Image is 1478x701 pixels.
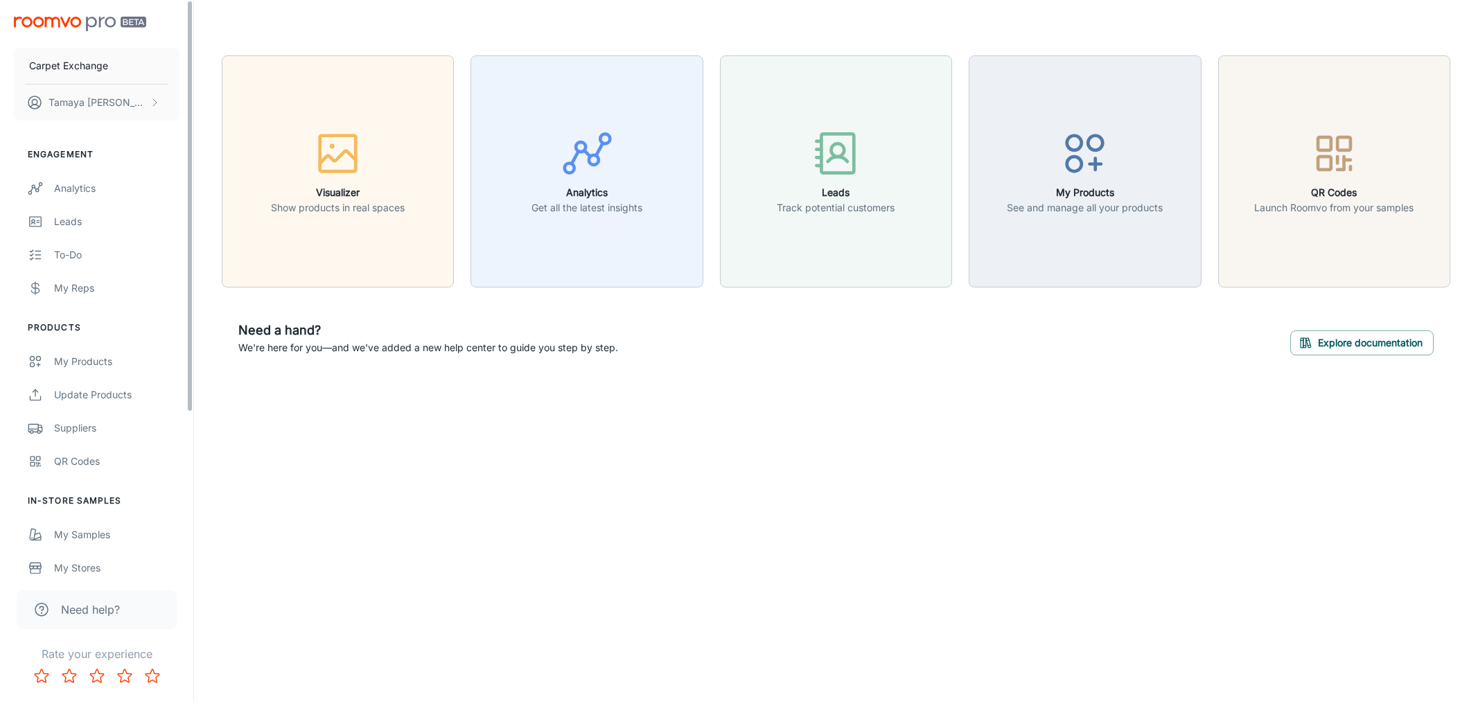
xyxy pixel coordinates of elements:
div: Suppliers [54,420,179,436]
div: My Products [54,354,179,369]
p: Track potential customers [777,200,895,215]
button: Explore documentation [1290,330,1434,355]
h6: Visualizer [271,185,405,200]
div: Analytics [54,181,179,196]
div: My Reps [54,281,179,296]
button: My ProductsSee and manage all your products [969,55,1201,287]
h6: QR Codes [1254,185,1414,200]
button: Tamaya [PERSON_NAME] [14,85,179,121]
p: Tamaya [PERSON_NAME] [49,95,146,110]
img: Roomvo PRO Beta [14,17,146,31]
button: AnalyticsGet all the latest insights [470,55,703,287]
button: Carpet Exchange [14,48,179,84]
p: Show products in real spaces [271,200,405,215]
a: QR CodesLaunch Roomvo from your samples [1218,163,1450,177]
p: Carpet Exchange [29,58,108,73]
p: Launch Roomvo from your samples [1254,200,1414,215]
div: Update Products [54,387,179,402]
p: See and manage all your products [1007,200,1163,215]
p: We're here for you—and we've added a new help center to guide you step by step. [238,340,618,355]
div: To-do [54,247,179,263]
a: LeadsTrack potential customers [720,163,952,177]
h6: My Products [1007,185,1163,200]
div: Leads [54,214,179,229]
a: Explore documentation [1290,335,1434,349]
h6: Analytics [531,185,642,200]
button: QR CodesLaunch Roomvo from your samples [1218,55,1450,287]
button: LeadsTrack potential customers [720,55,952,287]
h6: Leads [777,185,895,200]
h6: Need a hand? [238,321,618,340]
a: My ProductsSee and manage all your products [969,163,1201,177]
button: VisualizerShow products in real spaces [222,55,454,287]
p: Get all the latest insights [531,200,642,215]
a: AnalyticsGet all the latest insights [470,163,703,177]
